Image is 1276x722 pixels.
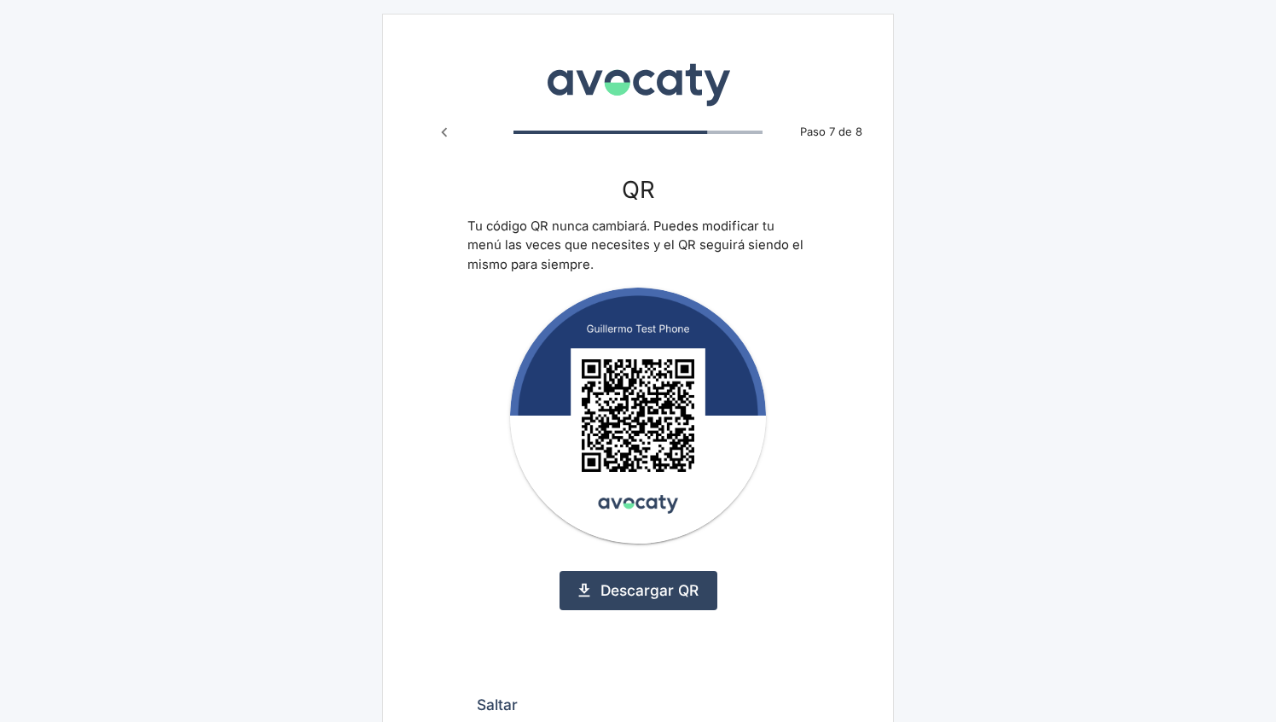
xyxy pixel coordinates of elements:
p: Tu código QR nunca cambiará. Puedes modificar tu menú las veces que necesites y el QR seguirá sie... [467,217,809,274]
img: QR [510,288,766,544]
img: Avocaty [542,50,734,108]
span: Paso 7 de 8 [790,124,873,141]
button: Paso anterior [428,116,461,148]
a: Descargar QR [560,571,717,610]
h3: QR [467,176,809,203]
